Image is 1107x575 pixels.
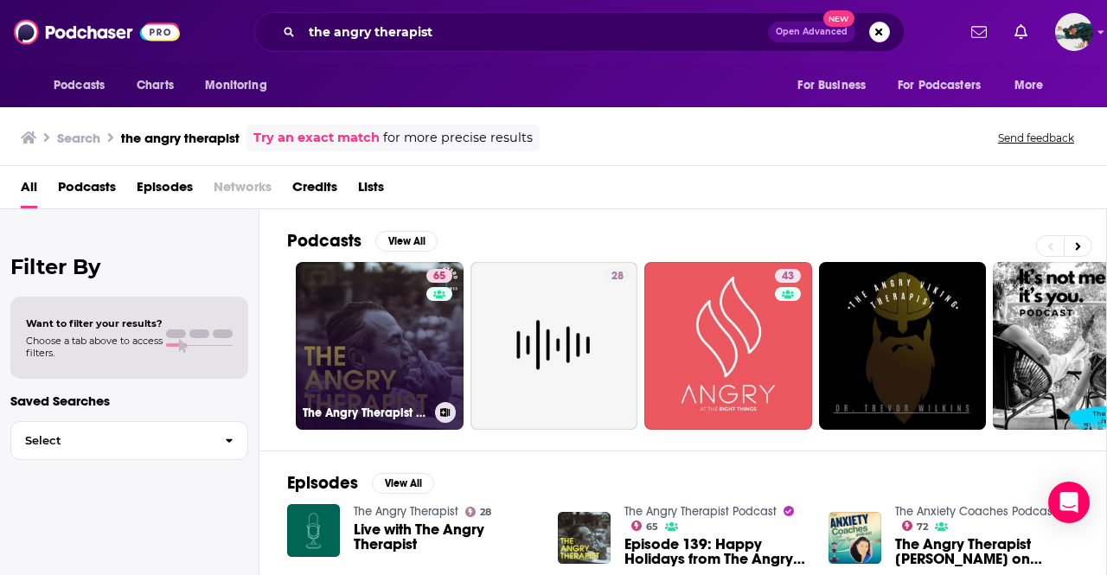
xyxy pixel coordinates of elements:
a: 28 [465,507,492,517]
a: Charts [125,69,184,102]
div: Open Intercom Messenger [1048,482,1090,523]
a: Credits [292,173,337,208]
img: Episode 139: Happy Holidays from The Angry Therapist [558,512,611,565]
div: Search podcasts, credits, & more... [254,12,905,52]
a: 65The Angry Therapist Podcast [296,262,464,430]
button: Open AdvancedNew [768,22,855,42]
a: The Angry Therapist John Kim on Resistance [895,537,1078,566]
p: Saved Searches [10,393,248,409]
h3: the angry therapist [121,130,240,146]
span: 65 [433,268,445,285]
a: EpisodesView All [287,472,434,494]
span: Podcasts [54,73,105,98]
a: 65 [631,521,659,531]
button: Show profile menu [1055,13,1093,51]
a: 28 [470,262,638,430]
span: Choose a tab above to access filters. [26,335,163,359]
button: Send feedback [993,131,1079,145]
a: 43 [775,269,801,283]
h2: Filter By [10,254,248,279]
button: open menu [193,69,289,102]
button: open menu [886,69,1006,102]
a: 72 [902,521,929,531]
button: View All [375,231,438,252]
a: The Angry Therapist Podcast [624,504,777,519]
img: Live with The Angry Therapist [287,504,340,557]
span: Select [11,435,211,446]
span: 28 [480,508,491,516]
a: Try an exact match [253,128,380,148]
span: for more precise results [383,128,533,148]
button: Select [10,421,248,460]
button: open menu [1002,69,1065,102]
img: Podchaser - Follow, Share and Rate Podcasts [14,16,180,48]
a: The Anxiety Coaches Podcast [895,504,1056,519]
span: Want to filter your results? [26,317,163,329]
h2: Podcasts [287,230,362,252]
span: Open Advanced [776,28,848,36]
span: For Podcasters [898,73,981,98]
a: 65 [426,269,452,283]
a: Episodes [137,173,193,208]
span: For Business [797,73,866,98]
a: Podcasts [58,173,116,208]
a: 28 [605,269,630,283]
h3: The Angry Therapist Podcast [303,406,428,420]
span: 43 [782,268,794,285]
span: The Angry Therapist [PERSON_NAME] on Resistance [895,537,1078,566]
span: New [823,10,854,27]
button: open menu [42,69,127,102]
a: Lists [358,173,384,208]
a: PodcastsView All [287,230,438,252]
h2: Episodes [287,472,358,494]
span: More [1014,73,1044,98]
input: Search podcasts, credits, & more... [302,18,768,46]
a: 43 [644,262,812,430]
a: Episode 139: Happy Holidays from The Angry Therapist [624,537,808,566]
span: Networks [214,173,272,208]
span: Charts [137,73,174,98]
a: Live with The Angry Therapist [354,522,537,552]
span: Monitoring [205,73,266,98]
a: All [21,173,37,208]
h3: Search [57,130,100,146]
button: open menu [785,69,887,102]
button: View All [372,473,434,494]
a: Show notifications dropdown [1008,17,1034,47]
span: 65 [646,523,658,531]
span: 28 [611,268,624,285]
img: User Profile [1055,13,1093,51]
a: The Angry Therapist [354,504,458,519]
span: Logged in as fsg.publicity [1055,13,1093,51]
a: Show notifications dropdown [964,17,994,47]
img: The Angry Therapist John Kim on Resistance [829,512,881,565]
span: 72 [917,523,928,531]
